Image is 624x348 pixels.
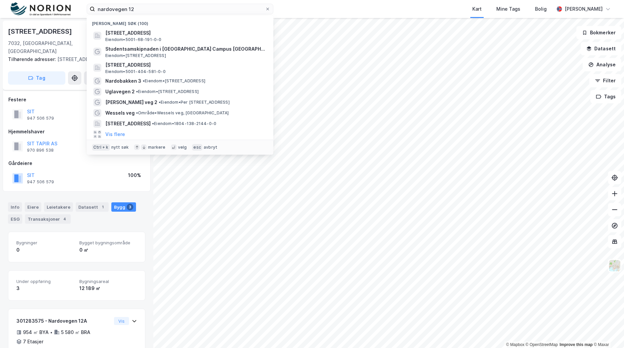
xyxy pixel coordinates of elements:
[589,74,621,87] button: Filter
[8,214,22,224] div: ESG
[143,78,145,83] span: •
[105,77,141,85] span: Nardobakken 3
[8,128,145,136] div: Hjemmelshaver
[178,145,187,150] div: velg
[25,202,41,212] div: Eiere
[128,171,141,179] div: 100%
[506,342,524,347] a: Mapbox
[87,16,273,28] div: [PERSON_NAME] søk (100)
[581,42,621,55] button: Datasett
[105,61,265,69] span: [STREET_ADDRESS]
[105,130,125,138] button: Vis flere
[192,144,202,151] div: esc
[79,246,137,254] div: 0 ㎡
[23,328,49,336] div: 954 ㎡ BYA
[136,89,138,94] span: •
[136,110,138,115] span: •
[105,53,166,58] span: Eiendom • [STREET_ADDRESS]
[27,148,54,153] div: 970 896 538
[105,45,265,53] span: Studentsamskipnaden i [GEOGRAPHIC_DATA] Campus [GEOGRAPHIC_DATA]
[591,316,624,348] iframe: Chat Widget
[608,259,621,272] img: Z
[61,328,90,336] div: 5 580 ㎡ BRA
[105,37,162,42] span: Eiendom • 5001-68-191-0-0
[50,330,53,335] div: •
[136,89,199,94] span: Eiendom • [STREET_ADDRESS]
[526,342,558,347] a: OpenStreetMap
[105,109,135,117] span: Wessels veg
[111,202,136,212] div: Bygg
[76,202,109,212] div: Datasett
[23,338,43,346] div: 7 Etasjer
[8,39,94,55] div: 7032, [GEOGRAPHIC_DATA], [GEOGRAPHIC_DATA]
[105,29,265,37] span: [STREET_ADDRESS]
[16,246,74,254] div: 0
[111,145,129,150] div: nytt søk
[92,144,110,151] div: Ctrl + k
[472,5,482,13] div: Kart
[148,145,165,150] div: markere
[25,214,71,224] div: Transaksjoner
[8,159,145,167] div: Gårdeiere
[105,98,157,106] span: [PERSON_NAME] veg 2
[8,96,145,104] div: Festere
[143,78,205,84] span: Eiendom • [STREET_ADDRESS]
[16,317,111,325] div: 301283575 - Nardovegen 12A
[95,4,265,14] input: Søk på adresse, matrikkel, gårdeiere, leietakere eller personer
[565,5,603,13] div: [PERSON_NAME]
[204,145,217,150] div: avbryt
[591,316,624,348] div: Kontrollprogram for chat
[105,120,151,128] span: [STREET_ADDRESS]
[590,90,621,103] button: Tags
[152,121,216,126] span: Eiendom • 1804-138-2144-0-0
[159,100,161,105] span: •
[8,55,140,63] div: [STREET_ADDRESS]
[16,279,74,284] span: Under oppføring
[159,100,230,105] span: Eiendom • Per [STREET_ADDRESS]
[44,202,73,212] div: Leietakere
[16,240,74,246] span: Bygninger
[8,56,57,62] span: Tilhørende adresser:
[8,202,22,212] div: Info
[114,317,129,325] button: Vis
[576,26,621,39] button: Bokmerker
[11,2,71,16] img: norion-logo.80e7a08dc31c2e691866.png
[79,284,137,292] div: 12 189 ㎡
[27,116,54,121] div: 947 506 579
[79,240,137,246] span: Bygget bygningsområde
[152,121,154,126] span: •
[136,110,229,116] span: Område • Wessels veg, [GEOGRAPHIC_DATA]
[105,69,166,74] span: Eiendom • 5001-404-581-0-0
[8,26,73,37] div: [STREET_ADDRESS]
[105,88,135,96] span: Uglavegen 2
[16,284,74,292] div: 3
[127,204,133,210] div: 3
[583,58,621,71] button: Analyse
[79,279,137,284] span: Bygningsareal
[8,71,65,85] button: Tag
[99,204,106,210] div: 1
[27,179,54,185] div: 947 506 579
[496,5,520,13] div: Mine Tags
[535,5,547,13] div: Bolig
[560,342,593,347] a: Improve this map
[61,216,68,222] div: 4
